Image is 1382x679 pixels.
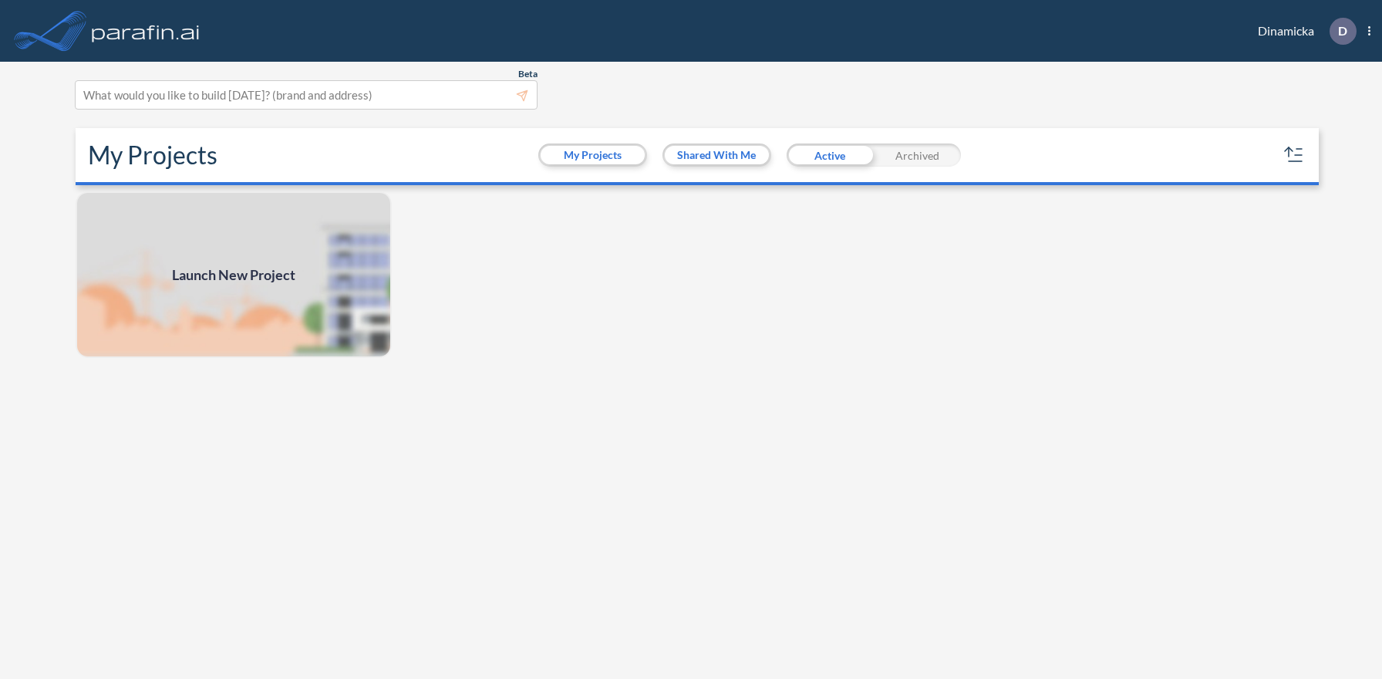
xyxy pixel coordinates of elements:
button: Shared With Me [665,146,769,164]
img: add [76,191,392,358]
div: Archived [874,144,961,167]
button: sort [1282,143,1306,167]
img: logo [89,15,203,46]
div: Dinamicka [1235,18,1370,45]
h2: My Projects [88,140,217,170]
p: D [1338,24,1347,38]
button: My Projects [541,146,645,164]
span: Launch New Project [172,265,295,285]
div: Active [787,144,874,167]
a: Launch New Project [76,191,392,358]
span: Beta [518,68,538,80]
